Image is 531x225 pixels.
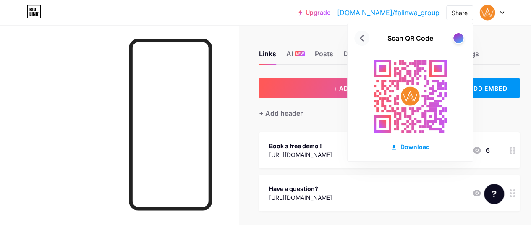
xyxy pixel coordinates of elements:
[333,85,369,92] span: + ADD LINK
[452,8,468,17] div: Share
[286,49,305,64] div: AI
[450,78,520,98] div: + ADD EMBED
[269,184,332,193] div: Have a question?
[387,33,433,43] div: Scan QR Code
[315,49,333,64] div: Posts
[269,193,332,202] div: [URL][DOMAIN_NAME]
[390,142,430,151] div: Download
[269,141,332,150] div: Book a free demo !
[343,49,366,64] div: Design
[259,108,303,118] div: + Add header
[472,188,489,198] div: 2
[337,8,439,18] a: [DOMAIN_NAME]/falinwa_group
[479,5,495,21] img: falinwa_group
[269,150,332,159] div: [URL][DOMAIN_NAME]
[259,78,444,98] button: + ADD LINK
[298,9,330,16] a: Upgrade
[296,51,304,56] span: NEW
[472,145,489,155] div: 6
[259,49,276,64] div: Links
